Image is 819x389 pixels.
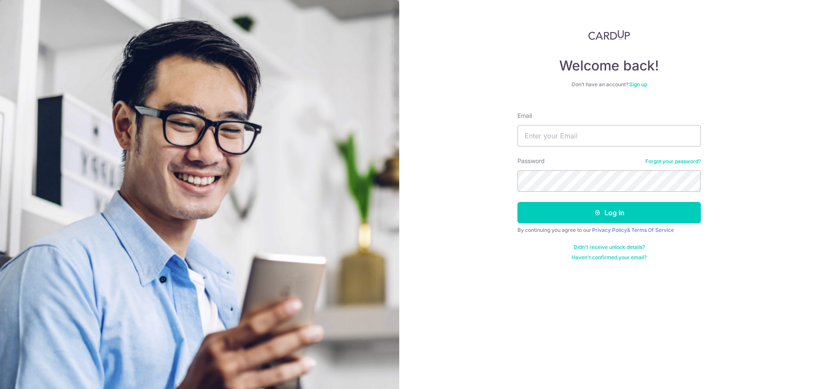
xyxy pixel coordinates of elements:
[517,57,701,74] h4: Welcome back!
[629,81,647,88] a: Sign up
[517,81,701,88] div: Don’t have an account?
[588,30,630,40] img: CardUp Logo
[517,111,532,120] label: Email
[631,227,674,233] a: Terms Of Service
[517,125,701,146] input: Enter your Email
[517,157,545,165] label: Password
[572,254,647,261] a: Haven't confirmed your email?
[574,244,645,251] a: Didn't receive unlock details?
[517,227,701,234] div: By continuing you agree to our &
[517,202,701,223] button: Log in
[592,227,627,233] a: Privacy Policy
[645,158,701,165] a: Forgot your password?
